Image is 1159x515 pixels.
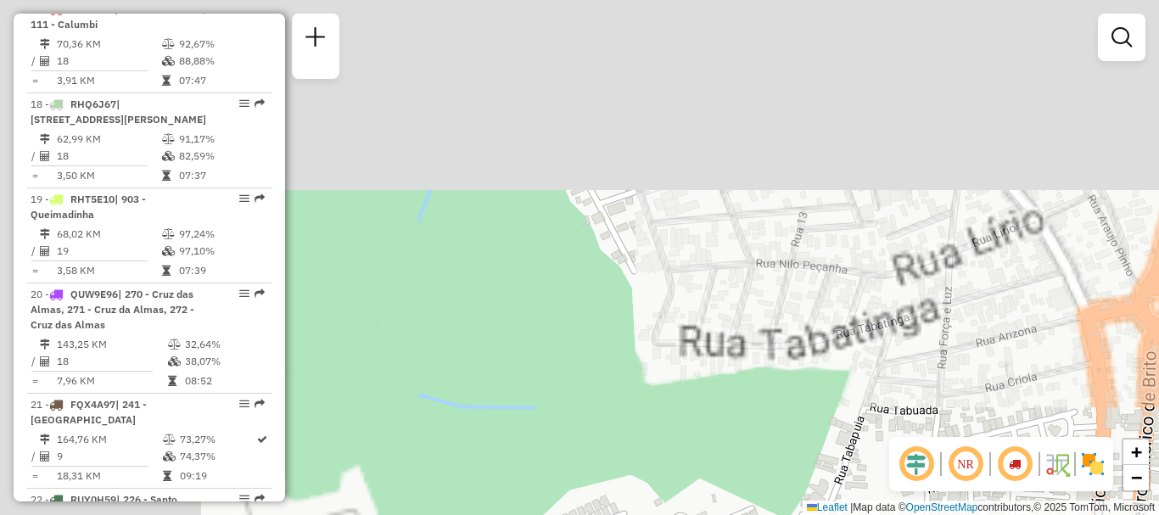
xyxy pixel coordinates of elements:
td: 19 [56,243,161,260]
a: Zoom out [1123,465,1149,490]
img: Fluxo de ruas [1044,451,1071,478]
td: 143,25 KM [56,336,167,353]
i: % de utilização do peso [162,134,175,144]
i: Tempo total em rota [162,76,171,86]
i: % de utilização do peso [168,339,181,350]
a: Zoom in [1123,439,1149,465]
i: Rota otimizada [257,434,267,445]
td: 18,31 KM [56,467,162,484]
td: 74,37% [179,448,255,465]
td: = [31,167,39,184]
em: Rota exportada [255,494,265,504]
td: 82,59% [178,148,264,165]
td: 18 [56,148,161,165]
span: Ocultar deslocamento [896,444,937,484]
td: 92,67% [178,36,264,53]
a: Nova sessão e pesquisa [299,20,333,59]
span: | [850,501,853,513]
td: 18 [56,353,167,370]
td: / [31,448,39,465]
i: Distância Total [40,434,50,445]
td: 09:19 [179,467,255,484]
td: 3,91 KM [56,72,161,89]
td: 88,88% [178,53,264,70]
td: 32,64% [184,336,265,353]
i: % de utilização da cubagem [163,451,176,462]
td: 97,24% [178,226,264,243]
span: Exibir sequencia da rota [994,444,1035,484]
i: % de utilização da cubagem [162,151,175,161]
em: Rota exportada [255,193,265,204]
span: RUY0H59 [70,493,116,506]
span: Ocultar NR [945,444,986,484]
td: 3,50 KM [56,167,161,184]
td: 07:37 [178,167,264,184]
a: Leaflet [807,501,848,513]
td: 73,27% [179,431,255,448]
td: 62,99 KM [56,131,161,148]
i: Tempo total em rota [163,471,171,481]
i: % de utilização do peso [163,434,176,445]
a: Exibir filtros [1105,20,1139,54]
i: % de utilização do peso [162,229,175,239]
i: % de utilização do peso [162,39,175,49]
span: 19 - [31,193,146,221]
td: / [31,243,39,260]
td: 9 [56,448,162,465]
span: | [STREET_ADDRESS][PERSON_NAME] [31,98,206,126]
span: RHT5E10 [70,193,115,205]
td: / [31,148,39,165]
em: Opções [239,494,249,504]
td: = [31,262,39,279]
span: | 241 - [GEOGRAPHIC_DATA] [31,398,147,426]
em: Rota exportada [255,98,265,109]
span: − [1131,467,1142,488]
td: 08:52 [184,372,265,389]
i: Tempo total em rota [162,171,171,181]
em: Opções [239,193,249,204]
td: / [31,53,39,70]
td: 91,17% [178,131,264,148]
td: = [31,72,39,89]
td: / [31,353,39,370]
img: Exibir/Ocultar setores [1079,451,1106,478]
span: + [1131,441,1142,462]
span: 20 - [31,288,194,331]
span: RHQ6J67 [70,98,116,110]
td: 97,10% [178,243,264,260]
i: Total de Atividades [40,56,50,66]
em: Opções [239,98,249,109]
td: 07:39 [178,262,264,279]
em: Rota exportada [255,288,265,299]
i: Distância Total [40,39,50,49]
span: 17 - [31,3,206,31]
i: % de utilização da cubagem [162,246,175,256]
i: % de utilização da cubagem [168,356,181,367]
i: Total de Atividades [40,151,50,161]
td: 7,96 KM [56,372,167,389]
td: 38,07% [184,353,265,370]
div: Map data © contributors,© 2025 TomTom, Microsoft [803,501,1159,515]
i: Total de Atividades [40,451,50,462]
span: RHT5F40 [70,3,115,15]
span: | 270 - Cruz das Almas, 271 - Cruz da Almas, 272 - Cruz das Almas [31,288,194,331]
i: Tempo total em rota [168,376,176,386]
td: 3,58 KM [56,262,161,279]
em: Rota exportada [255,399,265,409]
td: 18 [56,53,161,70]
em: Opções [239,288,249,299]
i: Tempo total em rota [162,266,171,276]
span: | 110 - Sobradinho, 111 - Calumbi [31,3,206,31]
a: OpenStreetMap [906,501,978,513]
td: 07:47 [178,72,264,89]
span: 21 - [31,398,147,426]
td: = [31,467,39,484]
span: FQX4A97 [70,398,115,411]
td: 164,76 KM [56,431,162,448]
i: Distância Total [40,339,50,350]
span: | 903 - Queimadinha [31,193,146,221]
em: Opções [239,399,249,409]
span: QUW9E96 [70,288,118,300]
td: = [31,372,39,389]
i: Total de Atividades [40,246,50,256]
